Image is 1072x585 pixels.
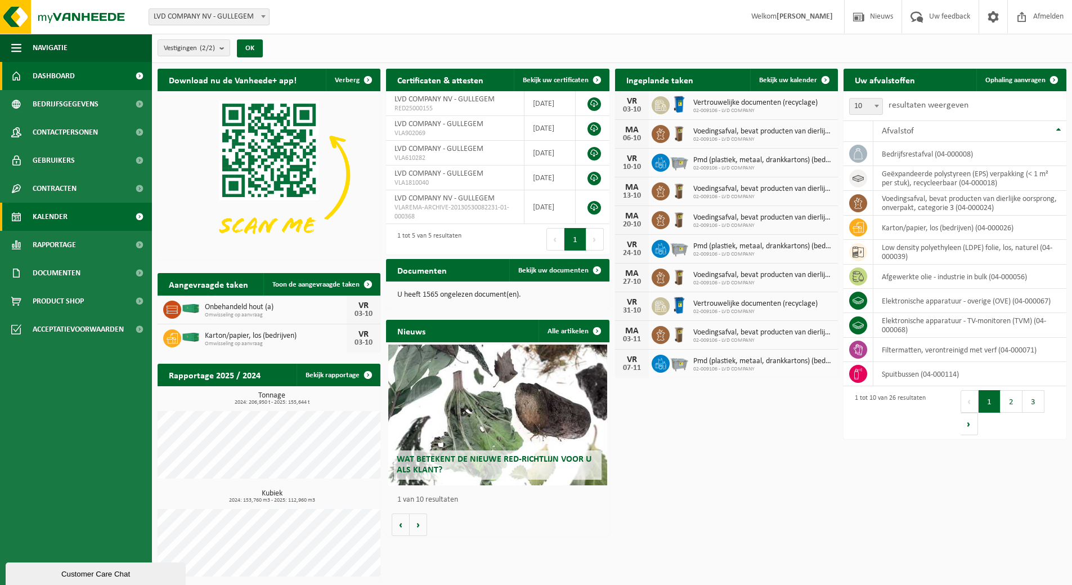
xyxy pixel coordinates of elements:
span: LVD COMPANY NV - GULLEGEM [394,194,495,203]
button: Vestigingen(2/2) [158,39,230,56]
a: Ophaling aanvragen [976,69,1065,91]
h3: Kubiek [163,490,380,503]
button: Next [586,228,604,251]
div: VR [352,301,375,310]
span: Bekijk uw kalender [759,77,817,84]
button: Previous [961,390,979,413]
img: WB-2500-GAL-GY-01 [670,152,689,171]
span: LVD COMPANY - GULLEGEM [394,169,483,178]
span: Afvalstof [882,127,914,136]
label: resultaten weergeven [889,101,968,110]
span: Navigatie [33,34,68,62]
span: RED25000155 [394,104,515,113]
span: 02-009106 - LVD COMPANY [693,222,832,229]
span: Vertrouwelijke documenten (recyclage) [693,99,818,108]
span: Kalender [33,203,68,231]
span: 10 [850,99,882,114]
div: VR [621,240,643,249]
span: Omwisseling op aanvraag [205,341,347,347]
div: 1 tot 10 van 26 resultaten [849,389,926,436]
span: 02-009106 - LVD COMPANY [693,194,832,200]
button: Next [961,413,978,435]
span: Voedingsafval, bevat producten van dierlijke oorsprong, onverpakt, categorie 3 [693,271,832,280]
span: Voedingsafval, bevat producten van dierlijke oorsprong, onverpakt, categorie 3 [693,213,832,222]
h2: Download nu de Vanheede+ app! [158,69,308,91]
strong: [PERSON_NAME] [777,12,833,21]
span: Voedingsafval, bevat producten van dierlijke oorsprong, onverpakt, categorie 3 [693,127,832,136]
td: [DATE] [524,166,576,190]
h2: Ingeplande taken [615,69,705,91]
td: [DATE] [524,116,576,141]
div: VR [621,97,643,106]
div: 1 tot 5 van 5 resultaten [392,227,461,252]
span: Vestigingen [164,40,215,57]
span: VLA902069 [394,129,515,138]
h2: Certificaten & attesten [386,69,495,91]
span: Toon de aangevraagde taken [272,281,360,288]
button: Vorige [392,513,410,536]
span: 10 [849,98,883,115]
span: Product Shop [33,287,84,315]
span: 2024: 153,760 m3 - 2025: 112,960 m3 [163,498,380,503]
td: elektronische apparatuur - overige (OVE) (04-000067) [873,289,1066,313]
span: 02-009106 - LVD COMPANY [693,108,818,114]
span: LVD COMPANY - GULLEGEM [394,145,483,153]
span: Acceptatievoorwaarden [33,315,124,343]
div: 03-10 [621,106,643,114]
td: low density polyethyleen (LDPE) folie, los, naturel (04-000039) [873,240,1066,265]
span: Pmd (plastiek, metaal, drankkartons) (bedrijven) [693,156,832,165]
span: Vertrouwelijke documenten (recyclage) [693,300,818,309]
a: Bekijk uw kalender [750,69,837,91]
h3: Tonnage [163,392,380,405]
div: 27-10 [621,278,643,286]
button: Previous [546,228,564,251]
div: 03-11 [621,336,643,343]
span: Bekijk uw documenten [518,267,589,274]
img: WB-0140-HPE-BN-01 [670,267,689,286]
span: LVD COMPANY NV - GULLEGEM [149,8,270,25]
span: 02-009106 - LVD COMPANY [693,309,818,315]
td: geëxpandeerde polystyreen (EPS) verpakking (< 1 m² per stuk), recycleerbaar (04-000018) [873,166,1066,191]
td: [DATE] [524,91,576,116]
img: Download de VHEPlus App [158,91,380,258]
span: Voedingsafval, bevat producten van dierlijke oorsprong, onverpakt, categorie 3 [693,328,832,337]
div: 24-10 [621,249,643,257]
span: Gebruikers [33,146,75,175]
a: Toon de aangevraagde taken [263,273,379,296]
span: 02-009106 - LVD COMPANY [693,251,832,258]
button: Verberg [326,69,379,91]
span: Voedingsafval, bevat producten van dierlijke oorsprong, onverpakt, categorie 3 [693,185,832,194]
td: [DATE] [524,190,576,224]
a: Bekijk rapportage [297,364,379,386]
img: WB-0240-HPE-BE-09 [670,296,689,315]
td: elektronische apparatuur - TV-monitoren (TVM) (04-000068) [873,313,1066,338]
div: VR [621,355,643,364]
span: Bedrijfsgegevens [33,90,98,118]
span: Onbehandeld hout (a) [205,303,347,312]
a: Wat betekent de nieuwe RED-richtlijn voor u als klant? [388,345,607,485]
p: U heeft 1565 ongelezen document(en). [397,291,598,299]
h2: Nieuws [386,320,437,342]
iframe: chat widget [6,560,188,585]
span: Omwisseling op aanvraag [205,312,347,319]
div: MA [621,269,643,278]
img: WB-0140-HPE-BN-01 [670,324,689,343]
div: 03-10 [352,310,375,318]
button: 3 [1022,390,1044,413]
span: Karton/papier, los (bedrijven) [205,332,347,341]
div: MA [621,327,643,336]
div: VR [352,330,375,339]
span: VLAREMA-ARCHIVE-20130530082231-01-000368 [394,203,515,221]
div: 31-10 [621,307,643,315]
span: Rapportage [33,231,76,259]
td: karton/papier, los (bedrijven) (04-000026) [873,216,1066,240]
div: 03-10 [352,339,375,347]
button: OK [237,39,263,57]
img: WB-2500-GAL-GY-01 [670,353,689,372]
span: LVD COMPANY NV - GULLEGEM [149,9,269,25]
img: WB-0140-HPE-BN-01 [670,209,689,229]
img: WB-0140-HPE-BN-01 [670,181,689,200]
td: bedrijfsrestafval (04-000008) [873,142,1066,166]
span: Contracten [33,175,77,203]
